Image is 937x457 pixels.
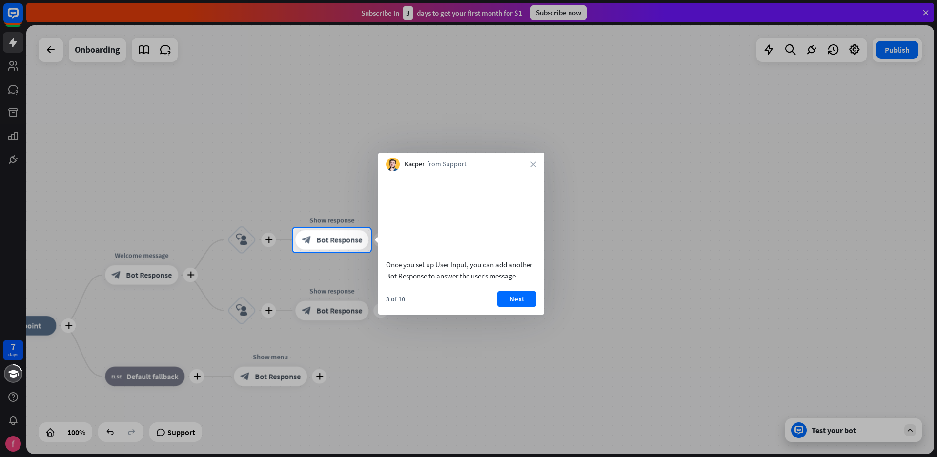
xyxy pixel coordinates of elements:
div: 3 of 10 [386,295,405,303]
i: block_bot_response [302,235,311,245]
div: Once you set up User Input, you can add another Bot Response to answer the user’s message. [386,259,536,281]
i: close [530,161,536,167]
span: Kacper [405,159,425,169]
span: Bot Response [316,235,362,245]
button: Open LiveChat chat widget [8,4,37,33]
span: from Support [427,159,467,169]
button: Next [497,291,536,307]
